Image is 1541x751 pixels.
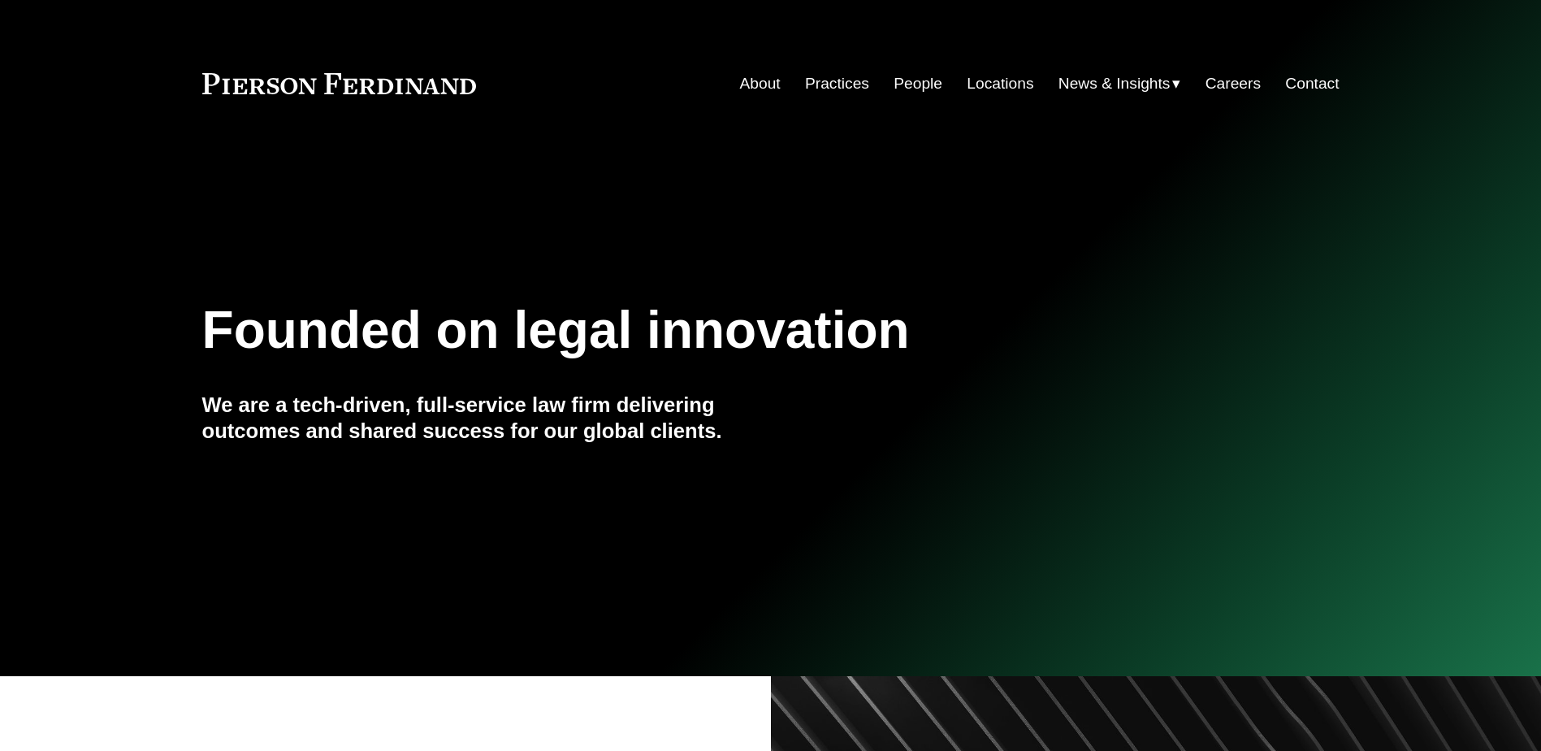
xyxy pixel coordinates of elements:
a: About [740,68,781,99]
a: Practices [805,68,869,99]
a: Contact [1285,68,1339,99]
a: folder dropdown [1058,68,1181,99]
a: Locations [967,68,1033,99]
h1: Founded on legal innovation [202,301,1150,360]
span: News & Insights [1058,70,1171,98]
h4: We are a tech-driven, full-service law firm delivering outcomes and shared success for our global... [202,392,771,445]
a: Careers [1206,68,1261,99]
a: People [894,68,942,99]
